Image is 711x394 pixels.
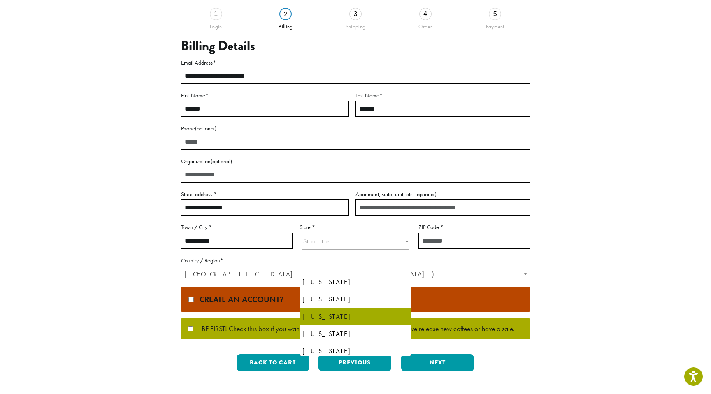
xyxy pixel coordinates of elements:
li: [US_STATE] [300,308,411,325]
span: Country / Region [181,266,530,282]
div: 4 [419,8,432,20]
label: Email Address [181,58,530,68]
input: BE FIRST! Check this box if you want [PERSON_NAME] to email you when we release new coffees or ha... [188,326,193,331]
div: 2 [279,8,292,20]
label: ZIP Code [418,222,530,232]
div: Payment [460,20,530,30]
div: Shipping [321,20,390,30]
div: Billing [251,20,321,30]
label: Apartment, suite, unit, etc. [355,189,530,199]
li: [US_STATE] [300,291,411,308]
div: 1 [210,8,222,20]
span: Create an account? [195,294,284,305]
span: (optional) [415,190,437,198]
span: State [303,237,332,246]
li: [US_STATE] [300,273,411,291]
span: (optional) [195,125,216,132]
div: 3 [349,8,362,20]
span: State [300,233,411,249]
label: Street address [181,189,349,199]
li: [US_STATE] [300,325,411,343]
span: United States (US) [181,266,530,282]
label: Organization [181,156,530,167]
label: State [300,222,411,232]
div: 5 [489,8,501,20]
h3: Billing Details [181,38,530,54]
label: First Name [181,90,349,101]
label: Last Name [355,90,530,101]
span: (optional) [211,158,232,165]
button: Previous [318,354,391,371]
label: Town / City [181,222,293,232]
div: Login [181,20,251,30]
button: Next [401,354,474,371]
div: Order [390,20,460,30]
button: Back to cart [237,354,309,371]
li: [US_STATE] [300,343,411,360]
span: BE FIRST! Check this box if you want [PERSON_NAME] to email you when we release new coffees or ha... [193,325,515,333]
input: Create an account? [188,297,194,302]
